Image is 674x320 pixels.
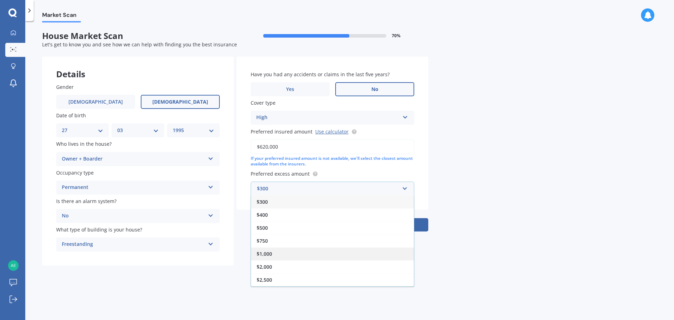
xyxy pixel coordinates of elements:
[257,237,268,244] span: $750
[62,212,205,220] div: No
[257,224,268,231] span: $500
[42,57,234,78] div: Details
[286,86,294,92] span: Yes
[251,170,310,177] span: Preferred excess amount
[62,240,205,249] div: Freestanding
[371,86,378,92] span: No
[251,99,276,106] span: Cover type
[251,128,312,135] span: Preferred insured amount
[251,71,390,78] span: Have you had any accidents or claims in the last five years?
[56,226,142,233] span: What type of building is your house?
[68,99,123,105] span: [DEMOGRAPHIC_DATA]
[257,250,272,257] span: $1,000
[8,260,19,271] img: 6b1ce00c9648d6f6961b9d4e1adb812d
[62,183,205,192] div: Permanent
[56,141,112,148] span: Who lives in the house?
[256,113,399,122] div: High
[56,198,117,204] span: Is there an alarm system?
[257,276,272,283] span: $2,500
[56,169,94,176] span: Occupancy type
[251,139,414,154] input: Enter amount
[42,41,237,48] span: Let's get to know you and see how we can help with finding you the best insurance
[152,99,208,105] span: [DEMOGRAPHIC_DATA]
[42,31,235,41] span: House Market Scan
[62,155,205,163] div: Owner + Boarder
[392,33,401,38] span: 70 %
[257,211,268,218] span: $400
[56,112,86,119] span: Date of birth
[56,84,74,90] span: Gender
[257,198,268,205] span: $300
[257,263,272,270] span: $2,000
[251,156,414,168] div: If your preferred insured amount is not available, we'll select the closest amount available from...
[42,12,81,21] span: Market Scan
[315,128,349,135] a: Use calculator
